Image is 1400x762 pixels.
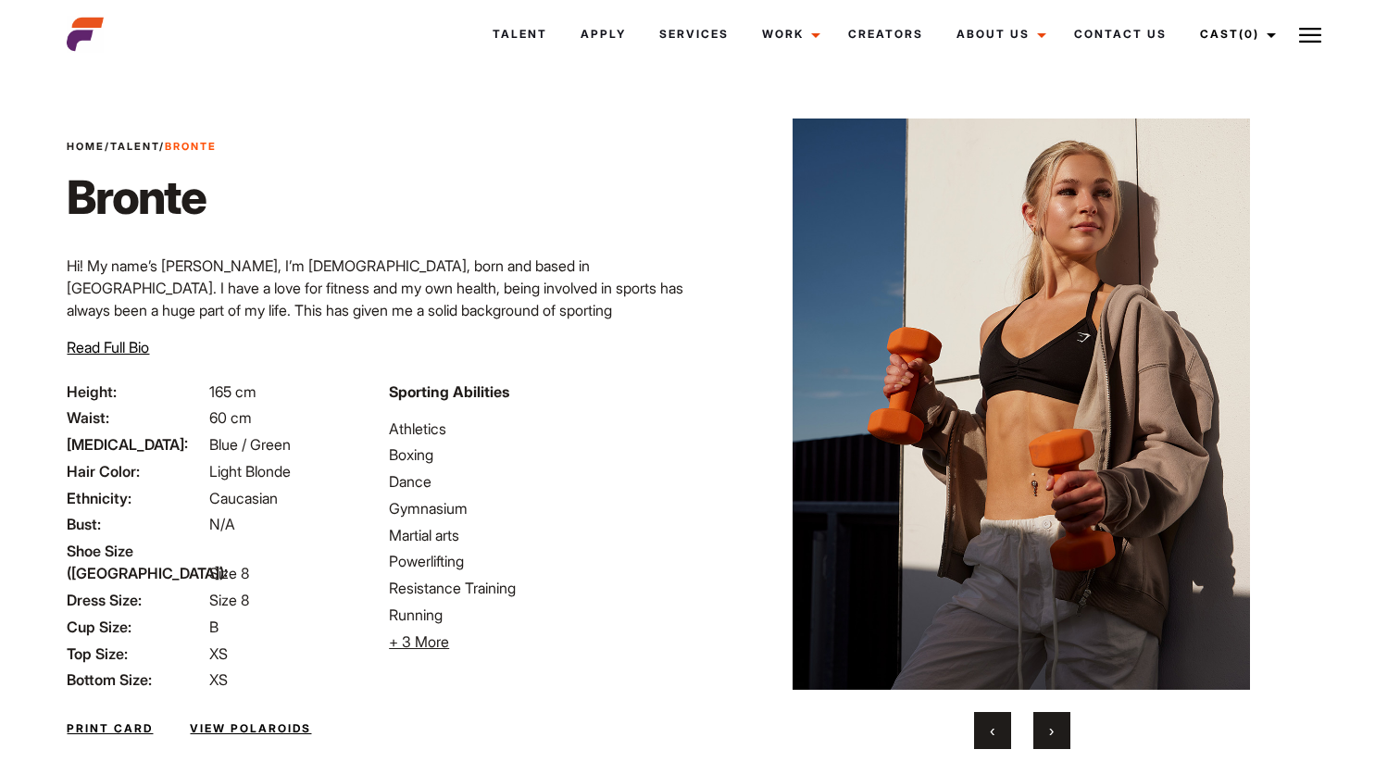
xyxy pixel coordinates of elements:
[67,643,206,665] span: Top Size:
[389,632,449,651] span: + 3 More
[940,9,1057,59] a: About Us
[745,9,831,59] a: Work
[643,9,745,59] a: Services
[67,16,104,53] img: cropped-aefm-brand-fav-22-square.png
[389,443,689,466] li: Boxing
[990,721,994,740] span: Previous
[389,418,689,440] li: Athletics
[110,140,159,153] a: Talent
[389,524,689,546] li: Martial arts
[831,9,940,59] a: Creators
[209,462,291,481] span: Light Blonde
[476,9,564,59] a: Talent
[1299,24,1321,46] img: Burger icon
[389,497,689,519] li: Gymnasium
[67,336,149,358] button: Read Full Bio
[67,140,105,153] a: Home
[389,604,689,626] li: Running
[1049,721,1054,740] span: Next
[67,513,206,535] span: Bust:
[209,591,249,609] span: Size 8
[67,255,689,344] p: Hi! My name’s [PERSON_NAME], I’m [DEMOGRAPHIC_DATA], born and based in [GEOGRAPHIC_DATA]. I have ...
[1239,27,1259,41] span: (0)
[209,515,235,533] span: N/A
[165,140,217,153] strong: Bronte
[1057,9,1183,59] a: Contact Us
[67,381,206,403] span: Height:
[67,169,217,225] h1: Bronte
[564,9,643,59] a: Apply
[209,670,228,689] span: XS
[1183,9,1287,59] a: Cast(0)
[744,119,1298,690] img: bb
[389,577,689,599] li: Resistance Training
[67,460,206,482] span: Hair Color:
[67,616,206,638] span: Cup Size:
[67,720,153,737] a: Print Card
[209,644,228,663] span: XS
[67,433,206,456] span: [MEDICAL_DATA]:
[209,618,219,636] span: B
[209,382,256,401] span: 165 cm
[209,408,252,427] span: 60 cm
[209,489,278,507] span: Caucasian
[389,470,689,493] li: Dance
[209,564,249,582] span: Size 8
[67,338,149,356] span: Read Full Bio
[67,589,206,611] span: Dress Size:
[67,487,206,509] span: Ethnicity:
[209,435,291,454] span: Blue / Green
[67,540,206,584] span: Shoe Size ([GEOGRAPHIC_DATA]):
[389,382,509,401] strong: Sporting Abilities
[389,550,689,572] li: Powerlifting
[67,406,206,429] span: Waist:
[67,668,206,691] span: Bottom Size:
[190,720,311,737] a: View Polaroids
[67,139,217,155] span: / /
